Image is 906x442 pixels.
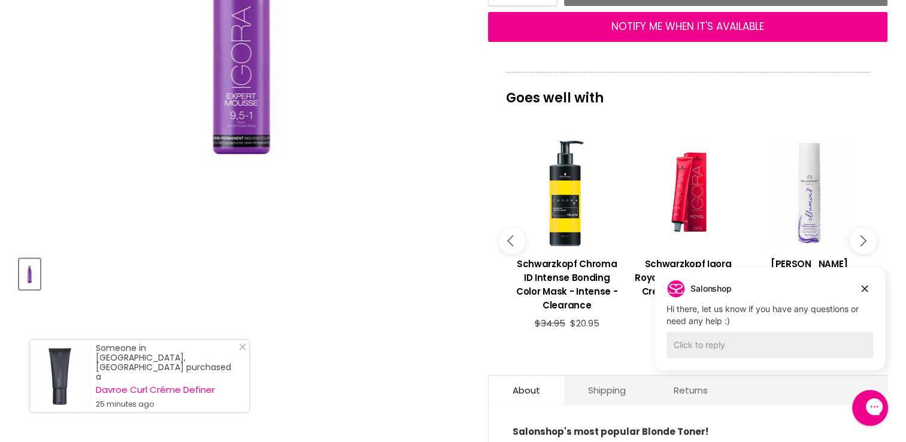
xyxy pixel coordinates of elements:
[239,343,246,350] svg: Close Icon
[755,138,863,247] a: View product:De Lorenzo Instant Illumin8 Mousse
[535,317,565,329] span: $34.95
[646,265,894,388] iframe: Gorgias live chat campaigns
[234,343,246,355] a: Close Notification
[650,376,732,405] a: Returns
[96,343,237,409] div: Someone in [GEOGRAPHIC_DATA], [GEOGRAPHIC_DATA] purchased a
[570,317,599,329] span: $20.95
[17,255,468,289] div: Product thumbnails
[30,340,90,412] a: Visit product page
[488,12,887,42] button: NOTIFY ME WHEN IT'S AVAILABLE
[506,72,869,111] p: Goes well with
[634,257,743,298] h3: Schwarzkopf Igora Royal Permanent Color Creme - Clearance!
[512,248,621,318] a: View product:Schwarzkopf Chroma ID Intense Bonding Color Mask - Intense - Clearance
[634,248,743,304] a: View product:Schwarzkopf Igora Royal Permanent Color Creme - Clearance!
[20,260,39,288] img: Schwarzkopf Igora Expert Mousse 9,5-1 Iceflower
[96,399,237,409] small: 25 minutes ago
[846,386,894,430] iframe: Gorgias live chat messenger
[96,385,237,395] a: Davroe Curl Créme Definer
[564,376,650,405] a: Shipping
[755,248,863,290] a: View product:De Lorenzo Instant Illumin8 Mousse
[513,425,708,438] strong: Salonshop's most popular Blonde Toner!
[489,376,564,405] a: About
[19,259,40,289] button: Schwarzkopf Igora Expert Mousse 9,5-1 Iceflower
[755,257,863,284] h3: [PERSON_NAME] Instant Illumin8 Mousse
[512,257,621,312] h3: Schwarzkopf Chroma ID Intense Bonding Color Mask - Intense - Clearance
